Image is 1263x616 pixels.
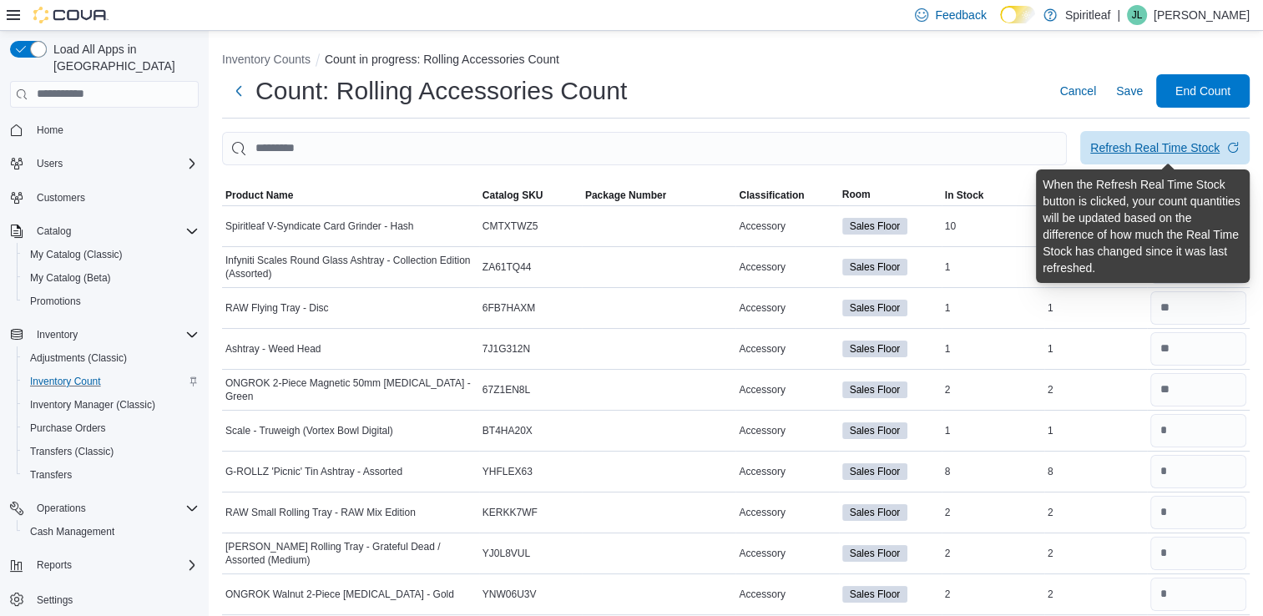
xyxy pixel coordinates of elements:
span: Customers [37,191,85,204]
span: RAW Flying Tray - Disc [225,301,329,315]
button: Operations [3,497,205,520]
span: JL [1132,5,1143,25]
span: Home [30,119,199,140]
span: Adjustments (Classic) [30,351,127,365]
button: Count in progress: Rolling Accessories Count [325,53,559,66]
img: Cova [33,7,109,23]
p: | [1117,5,1120,25]
span: Save [1116,83,1143,99]
div: When the Refresh Real Time Stock button is clicked, your count quantities will be updated based o... [1043,176,1243,276]
span: Classification [739,189,804,202]
h1: Count: Rolling Accessories Count [255,74,627,108]
a: Settings [30,590,79,610]
div: 2 [1044,584,1147,604]
button: My Catalog (Classic) [17,243,205,266]
span: 7J1G312N [482,342,530,356]
span: YHFLEX63 [482,465,533,478]
span: Sales Floor [850,464,901,479]
div: 2 [942,380,1044,400]
span: YJ0L8VUL [482,547,530,560]
span: Transfers (Classic) [23,442,199,462]
button: Settings [3,587,205,611]
span: My Catalog (Classic) [30,248,123,261]
span: KERKK7WF [482,506,538,519]
p: Spiritleaf [1065,5,1110,25]
span: End Count [1175,83,1230,99]
span: BT4HA20X [482,424,533,437]
span: Sales Floor [842,422,908,439]
button: End Count [1156,74,1250,108]
p: [PERSON_NAME] [1154,5,1250,25]
span: Transfers (Classic) [30,445,114,458]
button: In Stock [942,185,1044,205]
span: Operations [37,502,86,515]
span: Accessory [739,260,785,274]
a: Promotions [23,291,88,311]
span: Dark Mode [1000,23,1001,24]
span: Sales Floor [850,219,901,234]
input: Dark Mode [1000,6,1035,23]
button: My Catalog (Beta) [17,266,205,290]
div: 2 [942,543,1044,563]
div: 2 [942,502,1044,523]
button: Classification [735,185,838,205]
span: Reports [30,555,199,575]
span: Inventory Manager (Classic) [30,398,155,412]
span: My Catalog (Beta) [23,268,199,288]
span: [PERSON_NAME] Rolling Tray - Grateful Dead / Assorted (Medium) [225,540,476,567]
button: Promotions [17,290,205,313]
span: Transfers [30,468,72,482]
button: Inventory Count [17,370,205,393]
button: Inventory Counts [222,53,311,66]
span: Catalog [30,221,199,241]
span: My Catalog (Beta) [30,271,111,285]
span: Sales Floor [850,505,901,520]
div: 1 [1044,298,1147,318]
span: Inventory [37,328,78,341]
span: RAW Small Rolling Tray - RAW Mix Edition [225,506,416,519]
span: Sales Floor [842,218,908,235]
span: Sales Floor [850,423,901,438]
button: Reports [30,555,78,575]
span: Purchase Orders [23,418,199,438]
span: Home [37,124,63,137]
span: Accessory [739,465,785,478]
span: Sales Floor [842,341,908,357]
div: 1 [942,339,1044,359]
span: Sales Floor [850,382,901,397]
span: Load All Apps in [GEOGRAPHIC_DATA] [47,41,199,74]
span: Product Name [225,189,293,202]
span: Accessory [739,383,785,396]
span: Feedback [935,7,986,23]
div: 1 [1044,339,1147,359]
a: My Catalog (Beta) [23,268,118,288]
span: Ashtray - Weed Head [225,342,321,356]
span: Purchase Orders [30,422,106,435]
span: Accessory [739,342,785,356]
span: Sales Floor [842,300,908,316]
span: Users [30,154,199,174]
span: In Stock [945,189,984,202]
span: Inventory Count [30,375,101,388]
div: 2 [1044,380,1147,400]
button: Transfers (Classic) [17,440,205,463]
a: Transfers (Classic) [23,442,120,462]
span: Inventory Manager (Classic) [23,395,199,415]
button: Product Name [222,185,479,205]
span: Accessory [739,301,785,315]
span: Package Number [585,189,666,202]
button: Inventory [30,325,84,345]
button: Catalog [3,220,205,243]
span: Catalog SKU [482,189,543,202]
a: Inventory Manager (Classic) [23,395,162,415]
span: Transfers [23,465,199,485]
span: Scale - Truweigh (Vortex Bowl Digital) [225,424,393,437]
span: Sales Floor [850,341,901,356]
div: Refresh Real Time Stock [1090,139,1220,156]
a: Purchase Orders [23,418,113,438]
span: Accessory [739,424,785,437]
span: ONGROK Walnut 2-Piece [MEDICAL_DATA] - Gold [225,588,454,601]
input: This is a search bar. After typing your query, hit enter to filter the results lower in the page. [222,132,1067,165]
div: 1 [942,257,1044,277]
a: Customers [30,188,92,208]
